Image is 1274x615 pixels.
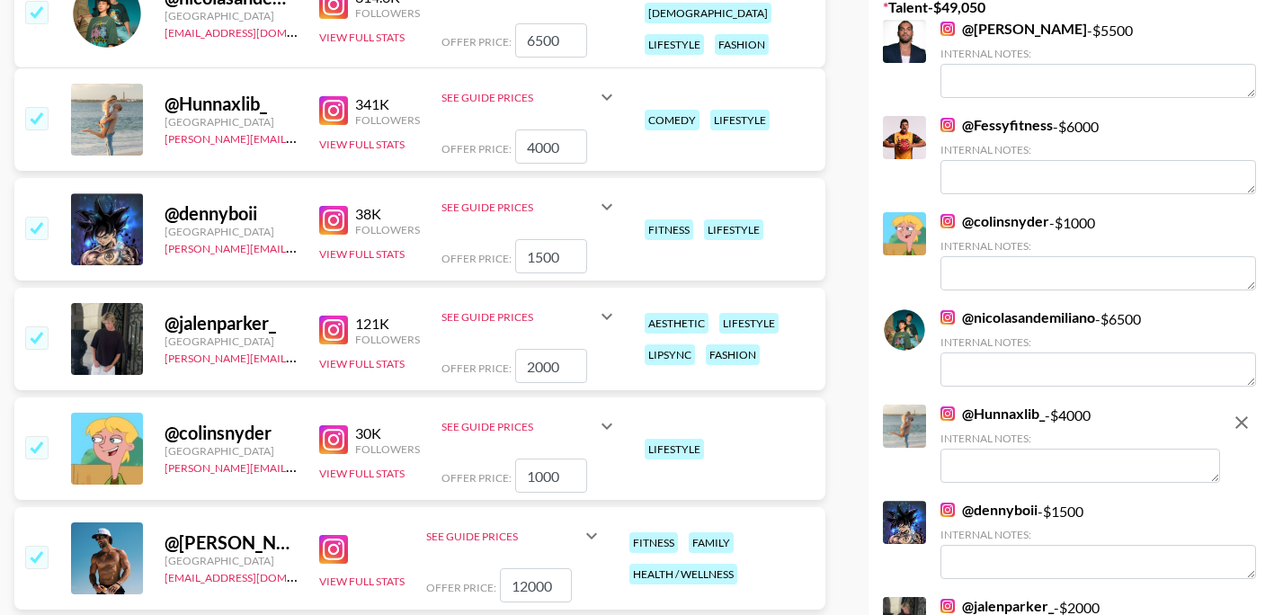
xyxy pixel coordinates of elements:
button: View Full Stats [319,31,405,44]
div: Internal Notes: [940,335,1256,349]
div: Internal Notes: [940,239,1256,253]
div: [GEOGRAPHIC_DATA] [165,225,298,238]
div: See Guide Prices [426,514,602,557]
input: 0 [500,568,572,602]
div: See Guide Prices [441,310,596,324]
div: See Guide Prices [441,295,618,338]
a: [PERSON_NAME][EMAIL_ADDRESS][DOMAIN_NAME] [165,238,431,255]
div: See Guide Prices [441,76,618,119]
img: Instagram [319,96,348,125]
div: See Guide Prices [441,405,618,448]
div: fitness [629,532,678,553]
div: family [689,532,734,553]
div: @ jalenparker_ [165,312,298,334]
img: Instagram [319,425,348,454]
div: Internal Notes: [940,47,1256,60]
img: Instagram [319,316,348,344]
img: Instagram [319,206,348,235]
div: 121K [355,315,420,333]
button: View Full Stats [319,247,405,261]
img: Instagram [940,503,955,517]
img: Instagram [940,214,955,228]
div: Followers [355,442,420,456]
div: - $ 1500 [940,501,1256,579]
a: @colinsnyder [940,212,1049,230]
input: 0 [515,459,587,493]
div: - $ 4000 [940,405,1220,483]
div: 341K [355,95,420,113]
div: 30K [355,424,420,442]
button: remove [1224,405,1260,441]
div: - $ 5500 [940,20,1256,98]
div: [GEOGRAPHIC_DATA] [165,115,298,129]
button: View Full Stats [319,357,405,370]
div: See Guide Prices [441,91,596,104]
div: lifestyle [719,313,779,334]
div: Internal Notes: [940,143,1256,156]
a: @Fessyfitness [940,116,1053,134]
div: Followers [355,333,420,346]
div: fashion [706,344,760,365]
div: lipsync [645,344,695,365]
div: health / wellness [629,564,737,584]
button: View Full Stats [319,467,405,480]
a: @dennyboii [940,501,1038,519]
button: View Full Stats [319,575,405,588]
div: - $ 1000 [940,212,1256,290]
div: aesthetic [645,313,708,334]
div: lifestyle [645,34,704,55]
div: See Guide Prices [441,185,618,228]
span: Offer Price: [426,581,496,594]
div: lifestyle [704,219,763,240]
input: 2,000 [515,349,587,383]
a: [EMAIL_ADDRESS][DOMAIN_NAME] [165,22,345,40]
a: [PERSON_NAME][EMAIL_ADDRESS][DOMAIN_NAME] [165,129,431,146]
div: fitness [645,219,693,240]
img: Instagram [940,22,955,36]
span: Offer Price: [441,35,512,49]
a: @[PERSON_NAME] [940,20,1087,38]
input: 4,000 [515,129,587,164]
a: @nicolasandemiliano [940,308,1095,326]
div: [GEOGRAPHIC_DATA] [165,554,298,567]
a: @Hunnaxlib_ [940,405,1045,423]
span: Offer Price: [441,252,512,265]
span: Offer Price: [441,471,512,485]
div: @ colinsnyder [165,422,298,444]
div: [GEOGRAPHIC_DATA] [165,334,298,348]
div: Followers [355,223,420,236]
div: lifestyle [710,110,770,130]
div: 38K [355,205,420,223]
div: Internal Notes: [940,528,1256,541]
div: See Guide Prices [441,420,596,433]
a: [PERSON_NAME][EMAIL_ADDRESS][DOMAIN_NAME] [165,348,431,365]
div: @ Hunnaxlib_ [165,93,298,115]
div: @ [PERSON_NAME] [165,531,298,554]
div: - $ 6500 [940,308,1256,387]
span: Offer Price: [441,142,512,156]
div: Followers [355,113,420,127]
img: Instagram [319,535,348,564]
input: 0 [515,239,587,273]
img: Instagram [940,406,955,421]
div: lifestyle [645,439,704,459]
div: [GEOGRAPHIC_DATA] [165,444,298,458]
input: 6,500 [515,23,587,58]
div: - $ 6000 [940,116,1256,194]
a: [EMAIL_ADDRESS][DOMAIN_NAME] [165,567,345,584]
div: Followers [355,6,420,20]
div: See Guide Prices [426,530,581,543]
div: @ dennyboii [165,202,298,225]
div: fashion [715,34,769,55]
img: Instagram [940,310,955,325]
div: See Guide Prices [441,201,596,214]
div: [GEOGRAPHIC_DATA] [165,9,298,22]
div: [DEMOGRAPHIC_DATA] [645,3,771,23]
img: Instagram [940,118,955,132]
span: Offer Price: [441,361,512,375]
a: @jalenparker_ [940,597,1054,615]
img: Instagram [940,599,955,613]
a: [PERSON_NAME][EMAIL_ADDRESS][DOMAIN_NAME] [165,458,431,475]
div: Internal Notes: [940,432,1220,445]
button: View Full Stats [319,138,405,151]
